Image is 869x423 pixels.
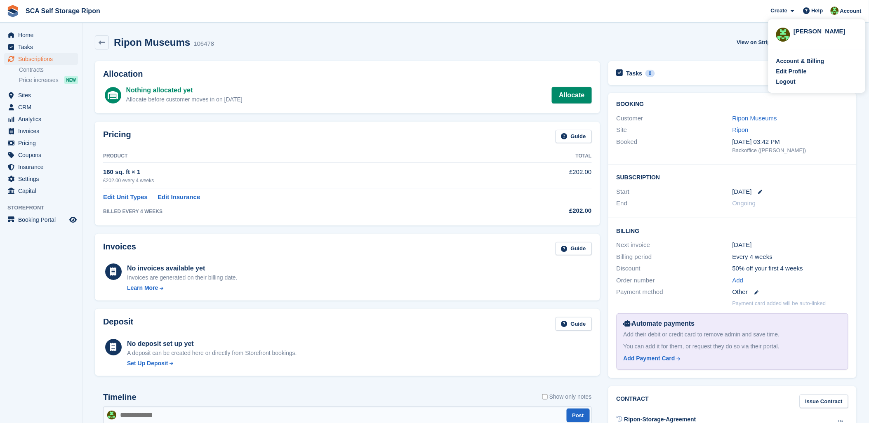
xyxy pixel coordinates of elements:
a: Ripon [732,126,749,133]
a: menu [4,149,78,161]
div: Learn More [127,284,158,292]
div: Logout [776,78,796,86]
p: A deposit can be created here or directly from Storefront bookings. [127,349,297,357]
span: View on Stripe [737,38,774,47]
a: Add Payment Card [624,354,838,363]
div: Booked [617,137,732,155]
div: No deposit set up yet [127,339,297,349]
a: menu [4,125,78,137]
span: Settings [18,173,68,185]
h2: Deposit [103,317,133,331]
span: Storefront [7,204,82,212]
a: View on Stripe [734,35,784,49]
div: Add their debit or credit card to remove admin and save time. [624,330,841,339]
a: menu [4,214,78,226]
h2: Allocation [103,69,592,79]
span: Booking Portal [18,214,68,226]
span: Subscriptions [18,53,68,65]
div: Add Payment Card [624,354,675,363]
a: menu [4,101,78,113]
div: Other [732,287,848,297]
span: Create [771,7,787,15]
h2: Pricing [103,130,131,143]
div: 106478 [193,39,214,49]
div: Account & Billing [776,57,824,66]
label: Show only notes [542,392,592,401]
div: £202.00 every 4 weeks [103,177,500,184]
a: menu [4,53,78,65]
a: menu [4,173,78,185]
div: Invoices are generated on their billing date. [127,273,238,282]
a: menu [4,161,78,173]
div: [DATE] [732,240,848,250]
div: Nothing allocated yet [126,85,243,95]
a: Contracts [19,66,78,74]
a: Edit Profile [776,67,857,76]
button: Post [567,409,590,422]
div: Billing period [617,252,732,262]
span: Capital [18,185,68,197]
a: menu [4,185,78,197]
a: Price increases NEW [19,75,78,85]
span: Analytics [18,113,68,125]
a: menu [4,29,78,41]
a: SCA Self Storage Ripon [22,4,104,18]
div: End [617,199,732,208]
div: No invoices available yet [127,263,238,273]
div: Allocate before customer moves in on [DATE] [126,95,243,104]
a: Edit Unit Types [103,193,148,202]
span: Pricing [18,137,68,149]
a: Set Up Deposit [127,359,297,368]
td: £202.00 [500,163,592,189]
th: Product [103,150,500,163]
div: 0 [645,70,655,77]
div: Customer [617,114,732,123]
a: Add [732,276,744,285]
div: Edit Profile [776,67,807,76]
a: menu [4,41,78,53]
div: Set Up Deposit [127,359,168,368]
img: Kelly Neesham [831,7,839,15]
span: Help [812,7,823,15]
div: Discount [617,264,732,273]
span: Invoices [18,125,68,137]
h2: Invoices [103,242,136,256]
span: Price increases [19,76,59,84]
a: Guide [556,317,592,331]
input: Show only notes [542,392,548,401]
th: Total [500,150,592,163]
div: NEW [64,76,78,84]
h2: Billing [617,226,848,235]
a: Guide [556,242,592,256]
a: Allocate [552,87,591,103]
a: Logout [776,78,857,86]
div: You can add it for them, or request they do so via their portal. [624,342,841,351]
div: Every 4 weeks [732,252,848,262]
div: 160 sq. ft × 1 [103,167,500,177]
a: Guide [556,130,592,143]
p: Payment card added will be auto-linked [732,299,826,308]
div: £202.00 [500,206,592,216]
h2: Subscription [617,173,848,181]
a: Account & Billing [776,57,857,66]
div: 50% off your first 4 weeks [732,264,848,273]
img: Kelly Neesham [107,411,116,420]
div: [PERSON_NAME] [794,27,857,34]
a: Issue Contract [800,395,848,408]
a: menu [4,89,78,101]
div: Next invoice [617,240,732,250]
span: Account [840,7,862,15]
a: Preview store [68,215,78,225]
span: Tasks [18,41,68,53]
img: Kelly Neesham [776,28,790,42]
h2: Timeline [103,392,137,402]
div: Start [617,187,732,197]
span: Ongoing [732,200,756,207]
a: Learn More [127,284,238,292]
img: stora-icon-8386f47178a22dfd0bd8f6a31ec36ba5ce8667c1dd55bd0f319d3a0aa187defe.svg [7,5,19,17]
div: Site [617,125,732,135]
h2: Tasks [626,70,643,77]
h2: Booking [617,101,848,108]
a: menu [4,137,78,149]
div: Payment method [617,287,732,297]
